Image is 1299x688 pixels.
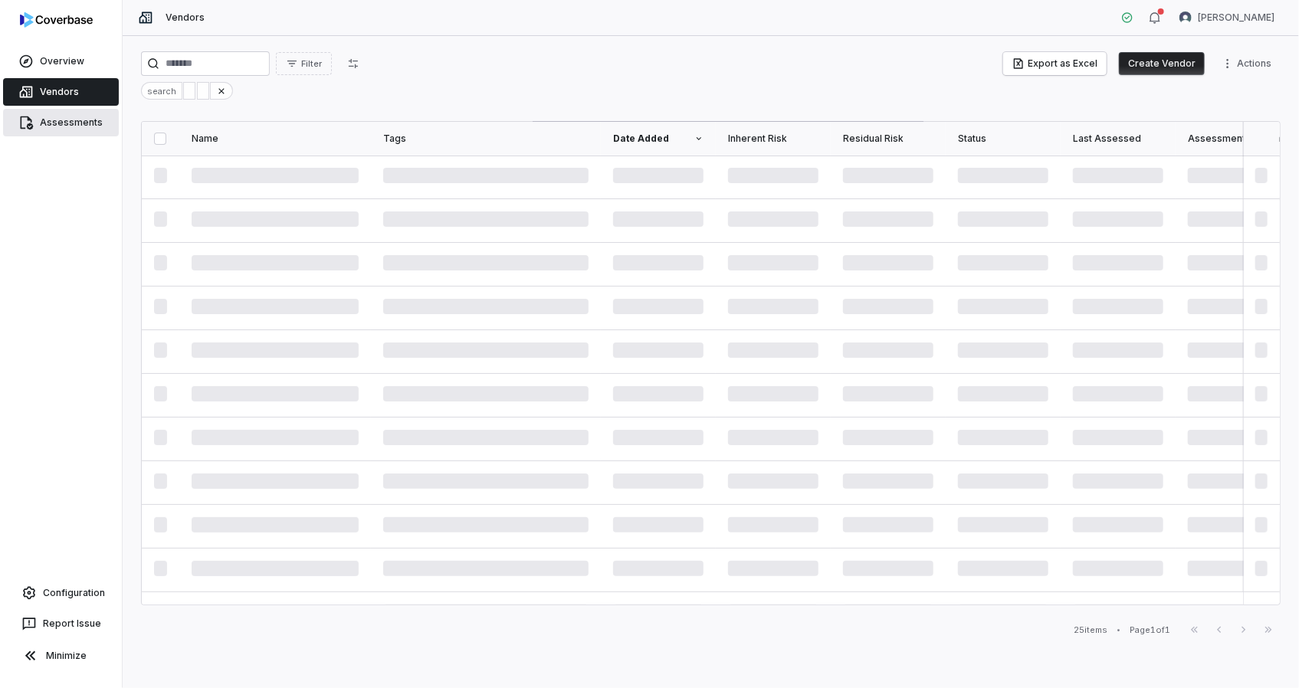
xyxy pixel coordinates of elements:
button: More actions [1217,52,1281,75]
div: Last Assessed [1073,133,1163,145]
button: Minimize [6,640,116,671]
a: Configuration [6,579,116,607]
div: Residual Risk [843,133,933,145]
div: Page 1 of 1 [1130,624,1170,636]
div: • [1117,624,1120,635]
div: Inherent Risk [728,133,818,145]
button: Filter [276,52,332,75]
button: Emad Nabbus avatar[PERSON_NAME] [1170,6,1284,29]
a: Vendors [3,78,119,106]
div: Assessment Outcome [1188,133,1278,145]
div: Status [958,133,1048,145]
img: logo-D7KZi-bG.svg [20,12,93,28]
div: Tags [383,133,589,145]
div: 25 items [1074,624,1107,636]
span: Filter [301,58,322,70]
a: Assessments [3,109,119,136]
a: Overview [3,48,119,75]
span: [PERSON_NAME] [1198,11,1274,24]
div: Name [192,133,359,145]
button: Export as Excel [1003,52,1107,75]
button: Create Vendor [1119,52,1205,75]
button: Report Issue [6,610,116,637]
span: Vendors [166,11,205,24]
img: Emad Nabbus avatar [1179,11,1192,24]
div: search [141,82,182,100]
div: Date Added [613,133,704,145]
